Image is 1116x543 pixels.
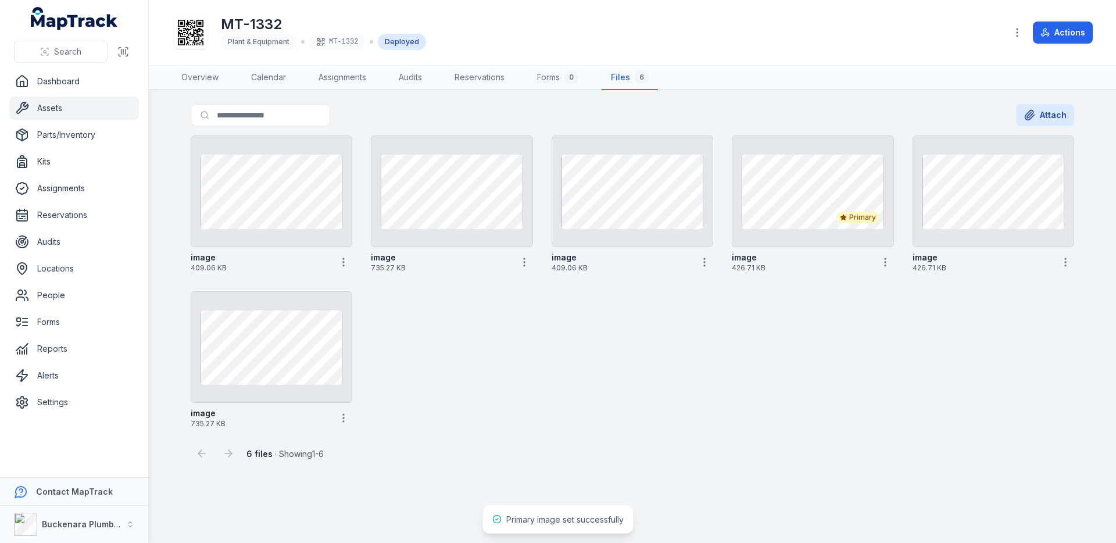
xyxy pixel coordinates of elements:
strong: image [191,252,216,263]
a: Assets [9,97,139,120]
a: Parts/Inventory [9,123,139,147]
a: MapTrack [31,7,118,30]
span: · Showing 1 - 6 [246,449,324,459]
span: 409.06 KB [191,263,330,273]
strong: image [552,252,577,263]
a: Audits [9,230,139,253]
a: People [9,284,139,307]
h1: MT-1332 [221,15,426,34]
strong: 6 files [246,449,273,459]
span: 409.06 KB [552,263,691,273]
a: Overview [172,66,228,90]
span: 426.71 KB [732,263,871,273]
span: Plant & Equipment [228,37,289,46]
strong: image [371,252,396,263]
a: Forms0 [528,66,588,90]
a: Kits [9,150,139,173]
button: Attach [1016,104,1074,126]
a: Locations [9,257,139,280]
a: Forms [9,310,139,334]
button: Actions [1033,22,1093,44]
div: 0 [564,70,578,84]
span: 426.71 KB [913,263,1052,273]
a: Calendar [242,66,295,90]
a: Settings [9,391,139,414]
span: Primary image set successfully [506,515,624,524]
strong: image [191,408,216,419]
a: Files6 [602,66,658,90]
a: Reports [9,337,139,360]
div: Deployed [378,34,426,50]
a: Assignments [9,177,139,200]
a: Alerts [9,364,139,387]
div: Primary [836,212,879,223]
span: 735.27 KB [191,419,330,428]
strong: image [913,252,938,263]
a: Reservations [445,66,514,90]
strong: image [732,252,757,263]
strong: Buckenara Plumbing Gas & Electrical [42,519,195,529]
div: MT-1332 [309,34,365,50]
span: Search [54,46,81,58]
a: Reservations [9,203,139,227]
a: Assignments [309,66,375,90]
strong: Contact MapTrack [36,487,113,496]
div: 6 [635,70,649,84]
a: Dashboard [9,70,139,93]
span: 735.27 KB [371,263,510,273]
a: Audits [389,66,431,90]
button: Search [14,41,108,63]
